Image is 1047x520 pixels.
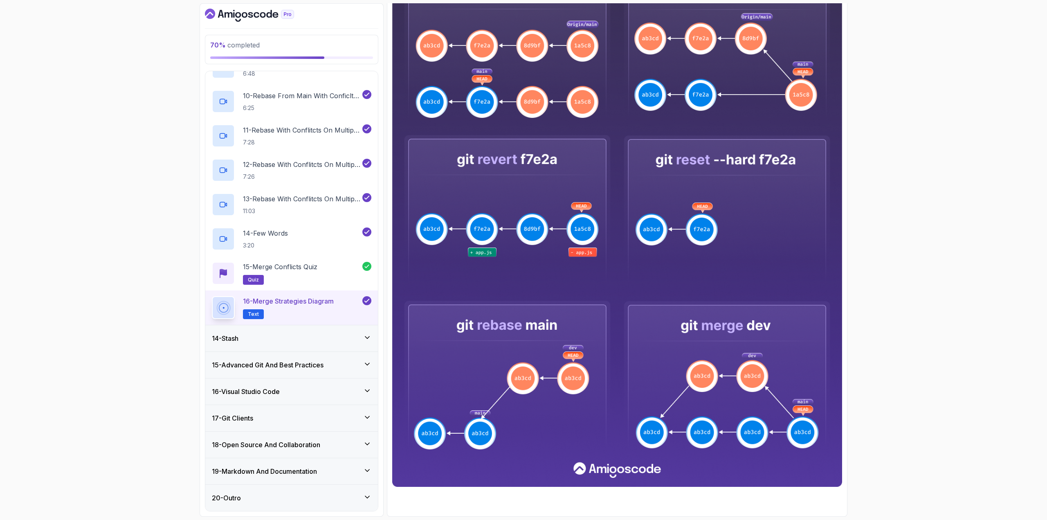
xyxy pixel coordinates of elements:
[212,360,324,370] h3: 15 - Advanced Git And Best Practices
[210,41,226,49] span: 70 %
[248,277,259,283] span: quiz
[243,194,361,204] p: 13 - Rebase With Conflitcts On Multiple Commits Part 3
[243,104,361,112] p: 6:25
[212,387,280,396] h3: 16 - Visual Studio Code
[243,138,361,146] p: 7:28
[205,432,378,458] button: 18-Open Source And Collaboration
[212,333,238,343] h3: 14 - Stash
[212,90,371,113] button: 10-Rebase From Main With Conficlt Part 26:25
[243,70,361,78] p: 6:48
[243,160,361,169] p: 12 - Rebase With Conflitcts On Multiple Commits Part 2
[205,378,378,405] button: 16-Visual Studio Code
[205,325,378,351] button: 14-Stash
[212,493,241,503] h3: 20 - Outro
[212,296,371,319] button: 16-Merge Strategies DiagramText
[243,207,361,215] p: 11:03
[212,466,317,476] h3: 19 - Markdown And Documentation
[212,262,371,285] button: 15-Merge Conflicts Quizquiz
[212,440,320,450] h3: 18 - Open Source And Collaboration
[205,9,313,22] a: Dashboard
[243,262,317,272] p: 15 - Merge Conflicts Quiz
[205,485,378,511] button: 20-Outro
[212,193,371,216] button: 13-Rebase With Conflitcts On Multiple Commits Part 311:03
[205,405,378,431] button: 17-Git Clients
[243,296,334,306] p: 16 - Merge Strategies Diagram
[210,41,260,49] span: completed
[243,173,361,181] p: 7:26
[243,228,288,238] p: 14 - Few Words
[212,124,371,147] button: 11-Rebase With Conflitcts On Multiple Commits Part 17:28
[248,311,259,317] span: Text
[243,91,361,101] p: 10 - Rebase From Main With Conficlt Part 2
[243,125,361,135] p: 11 - Rebase With Conflitcts On Multiple Commits Part 1
[243,241,288,250] p: 3:20
[205,352,378,378] button: 15-Advanced Git And Best Practices
[212,227,371,250] button: 14-Few Words3:20
[205,458,378,484] button: 19-Markdown And Documentation
[212,413,253,423] h3: 17 - Git Clients
[212,159,371,182] button: 12-Rebase With Conflitcts On Multiple Commits Part 27:26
